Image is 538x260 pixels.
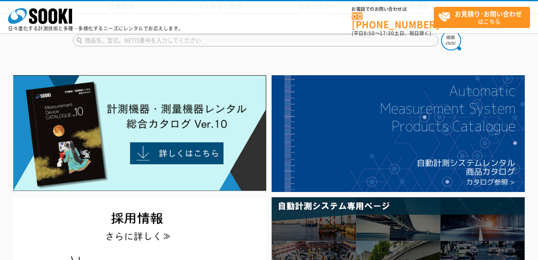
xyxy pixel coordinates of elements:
input: 商品名、型式、NETIS番号を入力してください [73,34,439,46]
p: 日々進化する計測技術と多種・多様化するニーズにレンタルでお応えします。 [8,26,183,31]
img: 自動計測システムカタログ [272,75,525,192]
span: はこちら [438,7,530,27]
a: お見積り･お問い合わせはこちら [434,7,530,28]
img: Catalog Ver10 [13,75,266,191]
span: 8:50 [364,30,375,37]
img: btn_search.png [441,30,461,50]
span: (平日 ～ 土日、祝日除く) [352,30,431,37]
span: お電話でのお問い合わせは [352,7,434,12]
strong: お見積り･お問い合わせ [455,9,522,18]
a: [PHONE_NUMBER] [352,12,434,29]
span: 17:30 [380,30,394,37]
